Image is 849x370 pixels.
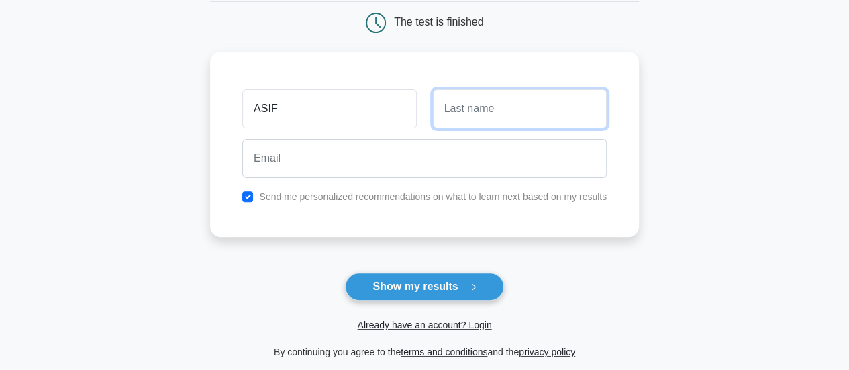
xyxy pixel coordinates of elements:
[242,139,607,178] input: Email
[433,89,607,128] input: Last name
[401,346,487,357] a: terms and conditions
[202,344,647,360] div: By continuing you agree to the and the
[259,191,607,202] label: Send me personalized recommendations on what to learn next based on my results
[345,273,503,301] button: Show my results
[519,346,575,357] a: privacy policy
[394,16,483,28] div: The test is finished
[357,320,491,330] a: Already have an account? Login
[242,89,416,128] input: First name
